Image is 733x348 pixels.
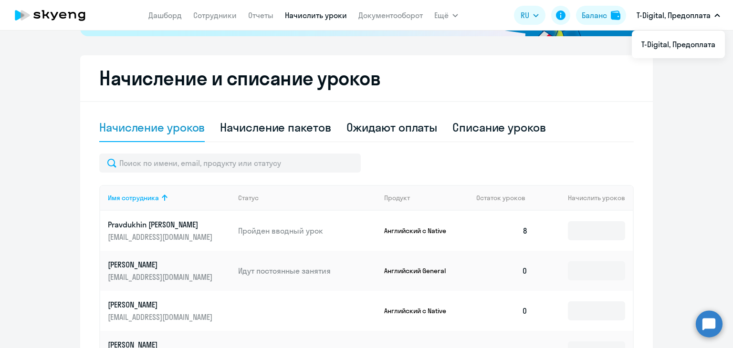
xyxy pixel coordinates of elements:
button: RU [514,6,545,25]
input: Поиск по имени, email, продукту или статусу [99,154,361,173]
p: T-Digital, Предоплата [637,10,711,21]
p: [EMAIL_ADDRESS][DOMAIN_NAME] [108,312,215,322]
td: 8 [469,211,535,251]
button: Ещё [434,6,458,25]
div: Остаток уроков [476,194,535,202]
a: Дашборд [148,10,182,20]
div: Начисление уроков [99,120,205,135]
span: RU [521,10,529,21]
div: Продукт [384,194,469,202]
p: Английский с Native [384,226,456,235]
a: Pravdukhin [PERSON_NAME][EMAIL_ADDRESS][DOMAIN_NAME] [108,219,230,242]
p: [PERSON_NAME] [108,299,215,310]
ul: Ещё [632,31,725,58]
h2: Начисление и списание уроков [99,67,634,90]
p: [EMAIL_ADDRESS][DOMAIN_NAME] [108,272,215,282]
p: Идут постоянные занятия [238,266,377,276]
div: Баланс [582,10,607,21]
a: Начислить уроки [285,10,347,20]
div: Имя сотрудника [108,194,230,202]
div: Продукт [384,194,410,202]
div: Имя сотрудника [108,194,159,202]
p: Пройден вводный урок [238,225,377,236]
td: 0 [469,291,535,331]
p: Английский General [384,266,456,275]
div: Статус [238,194,377,202]
div: Начисление пакетов [220,120,331,135]
span: Остаток уроков [476,194,525,202]
div: Списание уроков [452,120,546,135]
td: 0 [469,251,535,291]
div: Статус [238,194,259,202]
p: [PERSON_NAME] [108,259,215,270]
button: T-Digital, Предоплата [632,4,725,27]
a: Документооборот [358,10,423,20]
a: [PERSON_NAME][EMAIL_ADDRESS][DOMAIN_NAME] [108,259,230,282]
a: Отчеты [248,10,273,20]
a: Сотрудники [193,10,237,20]
img: balance [611,10,620,20]
th: Начислить уроков [535,185,633,211]
button: Балансbalance [576,6,626,25]
p: Английский с Native [384,307,456,315]
a: [PERSON_NAME][EMAIL_ADDRESS][DOMAIN_NAME] [108,299,230,322]
p: Pravdukhin [PERSON_NAME] [108,219,215,230]
p: [EMAIL_ADDRESS][DOMAIN_NAME] [108,232,215,242]
div: Ожидают оплаты [346,120,438,135]
span: Ещё [434,10,449,21]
